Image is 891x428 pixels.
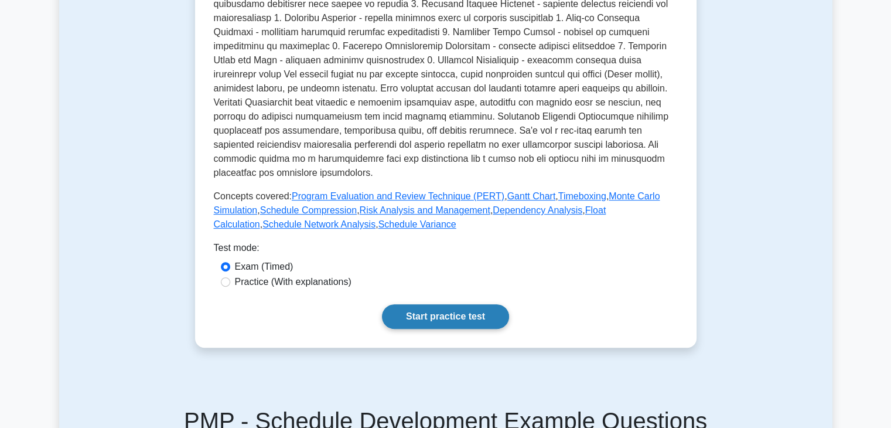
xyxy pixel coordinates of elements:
[260,205,357,215] a: Schedule Compression
[235,275,351,289] label: Practice (With explanations)
[235,260,293,274] label: Exam (Timed)
[214,191,660,215] a: Monte Carlo Simulation
[507,191,556,201] a: Gantt Chart
[493,205,582,215] a: Dependency Analysis
[292,191,504,201] a: Program Evaluation and Review Technique (PERT)
[360,205,490,215] a: Risk Analysis and Management
[214,241,678,260] div: Test mode:
[214,205,606,229] a: Float Calculation
[214,189,678,232] p: Concepts covered: , , , , , , , , ,
[262,219,375,229] a: Schedule Network Analysis
[382,304,509,329] a: Start practice test
[558,191,606,201] a: Timeboxing
[378,219,456,229] a: Schedule Variance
